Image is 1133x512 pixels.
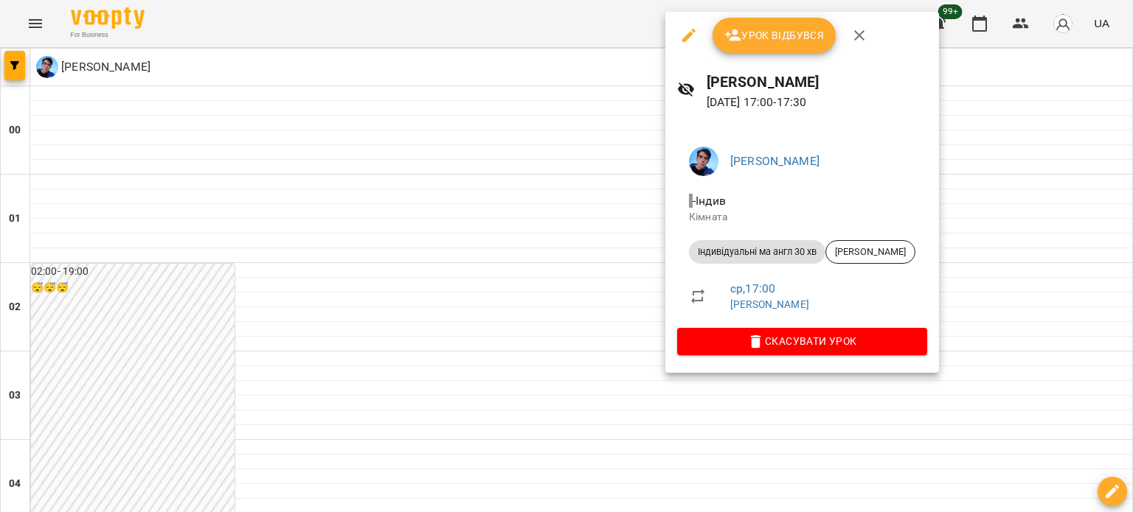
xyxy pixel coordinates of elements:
[707,94,927,111] p: [DATE] 17:00 - 17:30
[825,240,915,264] div: [PERSON_NAME]
[677,328,927,354] button: Скасувати Урок
[689,194,729,208] span: - Індив
[707,71,927,94] h6: [PERSON_NAME]
[689,332,915,350] span: Скасувати Урок
[713,18,836,53] button: Урок відбувся
[826,245,915,259] span: [PERSON_NAME]
[730,154,820,168] a: [PERSON_NAME]
[730,298,809,310] a: [PERSON_NAME]
[724,27,825,44] span: Урок відбувся
[689,245,825,259] span: Індивідуальні ма англ 30 хв
[689,210,915,225] p: Кімната
[730,281,775,295] a: ср , 17:00
[689,147,718,176] img: 97a9a03007efa8a9dc4aac3357a1f694.jpg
